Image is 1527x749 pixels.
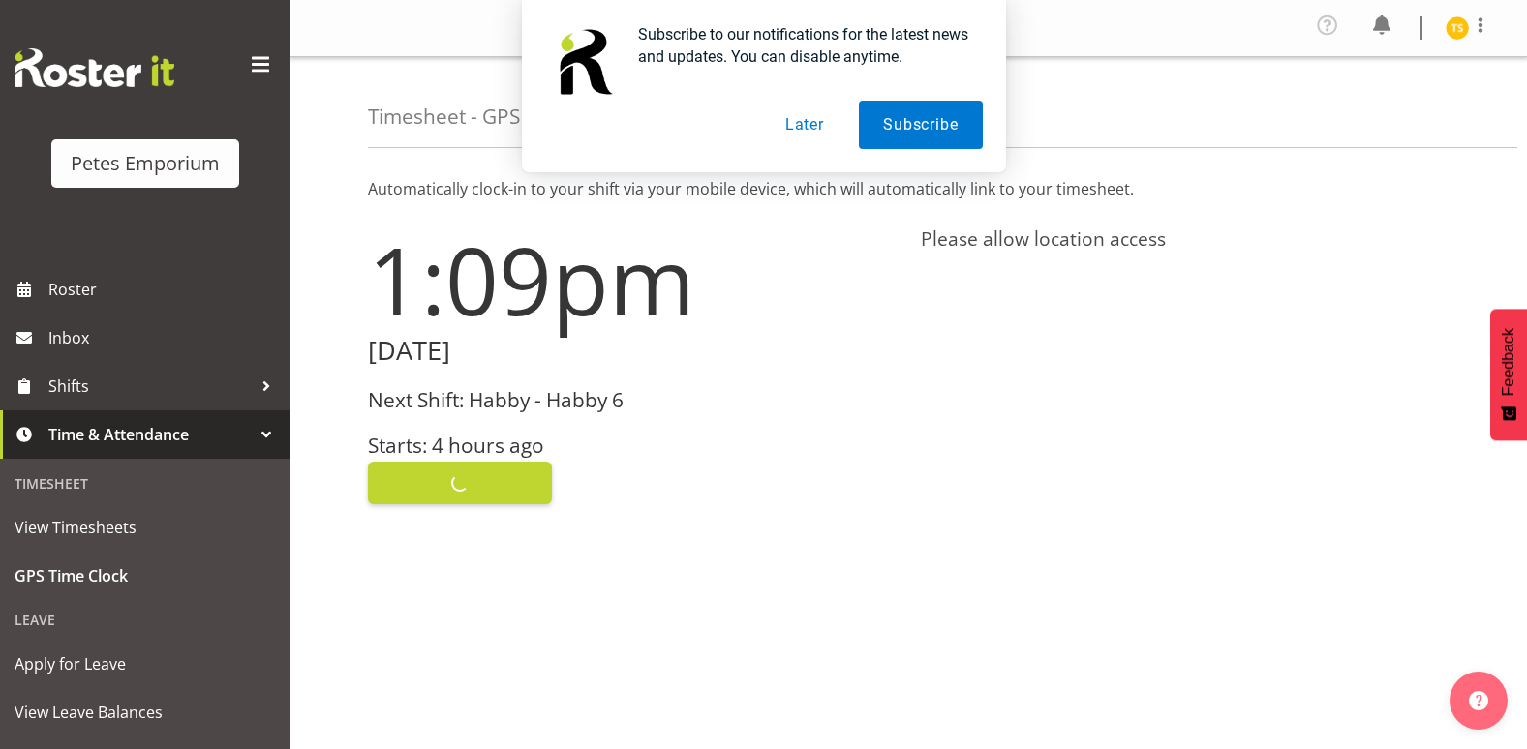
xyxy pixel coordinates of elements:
[368,434,898,457] h3: Starts: 4 hours ago
[5,640,286,688] a: Apply for Leave
[1469,691,1488,710] img: help-xxl-2.png
[368,389,898,411] h3: Next Shift: Habby - Habby 6
[5,503,286,552] a: View Timesheets
[48,275,281,304] span: Roster
[5,688,286,736] a: View Leave Balances
[5,600,286,640] div: Leave
[5,464,286,503] div: Timesheet
[921,227,1451,251] h4: Please allow location access
[48,323,281,352] span: Inbox
[368,336,898,366] h2: [DATE]
[1490,309,1527,440] button: Feedback - Show survey
[5,552,286,600] a: GPS Time Clock
[545,23,623,101] img: notification icon
[15,513,276,542] span: View Timesheets
[48,372,252,401] span: Shifts
[859,101,982,149] button: Subscribe
[15,561,276,590] span: GPS Time Clock
[15,698,276,727] span: View Leave Balances
[15,649,276,678] span: Apply for Leave
[368,177,1450,200] p: Automatically clock-in to your shift via your mobile device, which will automatically link to you...
[761,101,848,149] button: Later
[48,420,252,449] span: Time & Attendance
[368,227,898,332] h1: 1:09pm
[1500,328,1517,396] span: Feedback
[623,23,983,68] div: Subscribe to our notifications for the latest news and updates. You can disable anytime.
